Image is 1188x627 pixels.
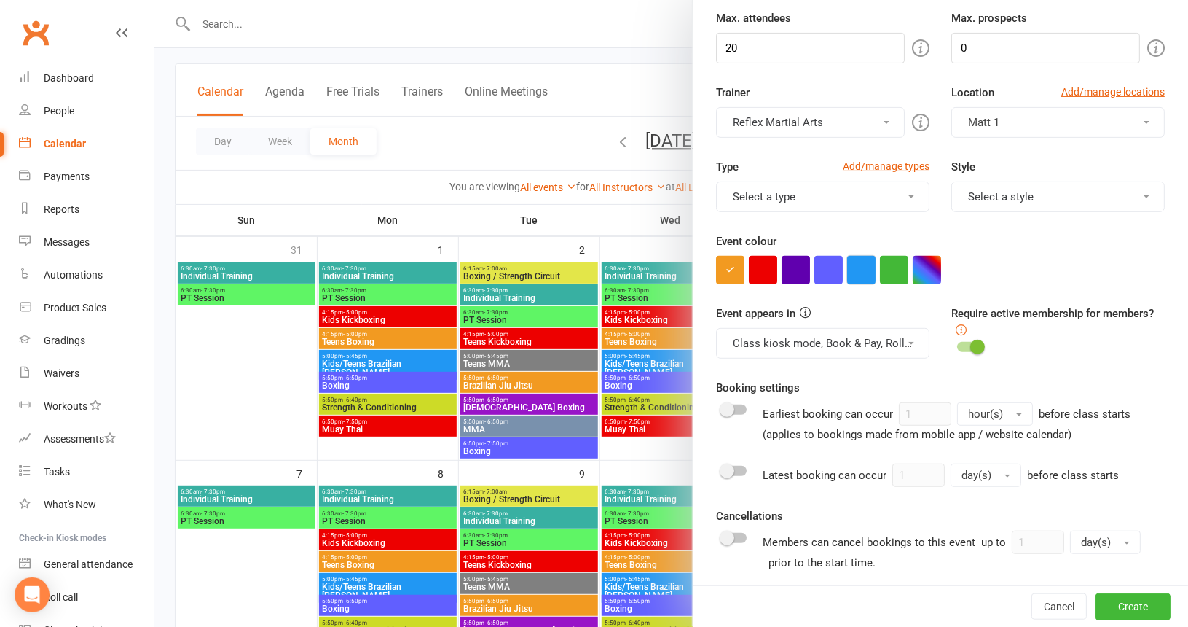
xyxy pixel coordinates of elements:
span: day(s) [961,469,991,482]
a: Workouts [19,390,154,423]
button: Reflex Martial Arts [716,107,905,138]
span: prior to the start time. [768,556,876,569]
span: hour(s) [968,408,1003,421]
label: Booking settings [716,379,800,397]
div: up to [981,531,1141,554]
button: Select a type [716,182,929,212]
button: Matt 1 [951,107,1165,138]
div: What's New [44,499,96,510]
a: Reports [19,193,154,226]
a: General attendance kiosk mode [19,548,154,581]
div: Roll call [44,591,78,603]
div: Product Sales [44,302,106,313]
button: hour(s) [957,402,1033,426]
a: Add/manage locations [1061,84,1165,100]
div: Open Intercom Messenger [15,577,50,612]
button: Create [1095,593,1171,620]
label: Style [951,158,975,176]
div: Automations [44,269,103,281]
div: Waivers [44,367,79,379]
div: Tasks [44,466,70,478]
span: day(s) [1081,536,1111,549]
a: Dashboard [19,62,154,95]
a: Assessments [19,423,154,456]
div: Members can cancel bookings to this event [763,531,1165,572]
button: Select a style [951,182,1165,212]
a: Automations [19,259,154,292]
a: Product Sales [19,292,154,324]
span: Matt 1 [968,116,999,129]
span: before class starts [1027,469,1119,482]
div: Workouts [44,400,87,412]
div: General attendance [44,558,133,570]
div: Calendar [44,138,86,149]
a: Calendar [19,128,154,160]
a: Messages [19,226,154,259]
label: Cancellations [716,507,783,525]
a: People [19,95,154,128]
button: Class kiosk mode, Book & Pay, Roll call, Clubworx website calendar and Mobile app [716,328,929,359]
div: Messages [44,236,90,248]
a: Roll call [19,581,154,614]
label: Max. prospects [951,9,1027,27]
div: Latest booking can occur [763,464,1119,487]
div: Payments [44,171,90,182]
label: Event colour [716,233,776,250]
button: day(s) [951,464,1021,487]
label: Require active membership for members? [951,307,1154,320]
label: Max. attendees [716,9,791,27]
button: day(s) [1070,531,1141,554]
div: Gradings [44,335,85,346]
div: People [44,105,74,117]
label: Location [951,84,994,101]
a: Waivers [19,357,154,390]
label: Trainer [716,84,750,101]
a: Clubworx [17,15,54,51]
div: Reports [44,203,79,215]
a: Add/manage types [843,158,929,174]
a: Payments [19,160,154,193]
label: Type [716,158,739,176]
label: Event appears in [716,305,795,322]
a: Tasks [19,456,154,488]
a: Gradings [19,324,154,357]
a: What's New [19,488,154,521]
div: Earliest booking can occur [763,402,1130,443]
div: Assessments [44,433,116,445]
button: Cancel [1031,593,1087,620]
div: Dashboard [44,72,94,84]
